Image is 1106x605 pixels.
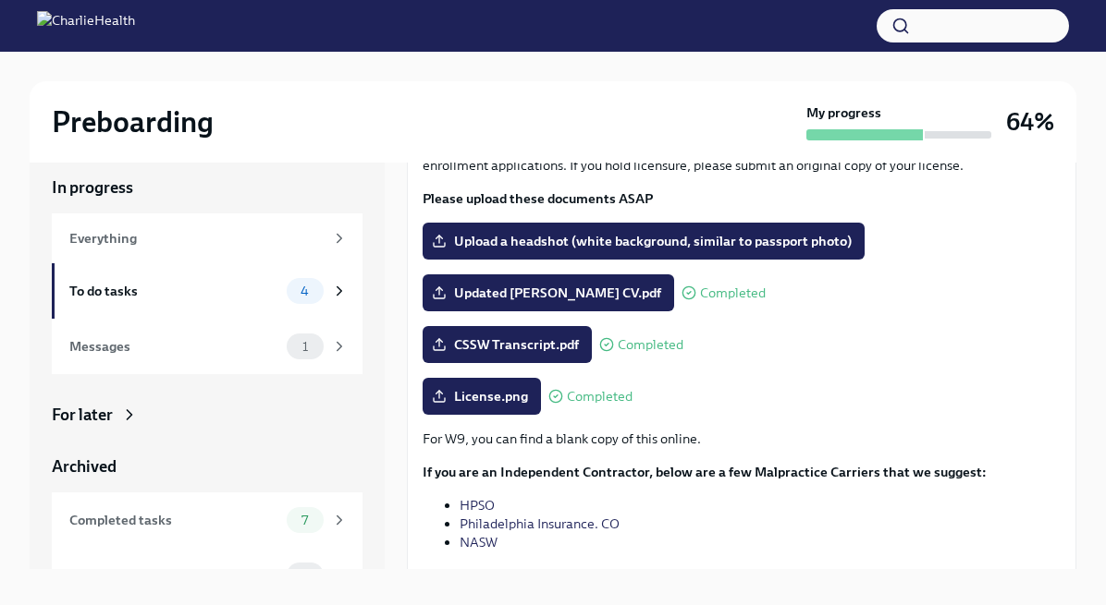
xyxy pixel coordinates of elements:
label: CSSW Transcript.pdf [423,326,592,363]
a: Completed tasks7 [52,492,363,548]
strong: Please upload these documents ASAP [423,190,653,207]
div: For later [52,404,113,426]
span: Updated [PERSON_NAME] CV.pdf [436,284,661,302]
div: Messages [69,336,279,357]
span: Completed [567,390,633,404]
div: Messages [69,565,279,586]
strong: My progress [806,103,881,122]
div: Completed tasks [69,510,279,530]
label: Updated [PERSON_NAME] CV.pdf [423,274,674,311]
strong: If you are an Independent Contractor, below are a few Malpractice Carriers that we suggest: [423,464,987,480]
a: For later [52,404,363,426]
label: Upload a headshot (white background, similar to passport photo) [423,223,865,260]
a: In progress [52,176,363,199]
a: To do tasks4 [52,263,363,319]
a: Everything [52,213,363,263]
a: NASW [460,534,498,551]
h3: 64% [1006,105,1054,139]
span: 7 [290,514,319,527]
img: CharlieHealth [37,11,135,41]
span: CSSW Transcript.pdf [436,335,579,354]
a: HPSO [460,497,495,514]
label: License.png [423,378,541,415]
span: 1 [291,340,319,354]
a: Archived [52,455,363,478]
span: Completed [700,286,766,300]
span: Upload a headshot (white background, similar to passport photo) [436,232,852,250]
strong: Please ensure your policy has limits of $1 million to $3 million [428,567,800,584]
div: Everything [69,228,324,248]
h2: Preboarding [52,103,214,140]
span: Completed [618,338,683,352]
div: To do tasks [69,281,279,301]
p: For W9, you can find a blank copy of this online. [423,430,1061,448]
a: Messages1 [52,319,363,374]
span: 4 [289,284,320,298]
span: 0 [289,569,321,583]
a: Philadelphia Insurance. CO [460,515,620,532]
span: License.png [436,387,528,405]
a: Messages0 [52,548,363,603]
